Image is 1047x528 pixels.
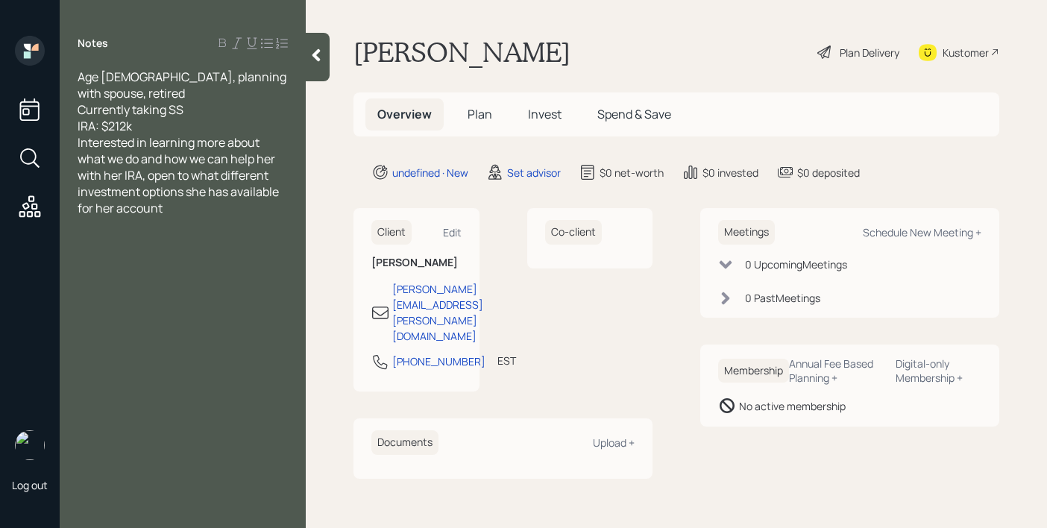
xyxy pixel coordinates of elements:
img: robby-grisanti-headshot.png [15,430,45,460]
div: Schedule New Meeting + [863,225,981,239]
h1: [PERSON_NAME] [353,36,570,69]
h6: [PERSON_NAME] [371,257,462,269]
div: $0 deposited [797,165,860,180]
span: Currently taking SS [78,101,183,118]
div: $0 invested [702,165,758,180]
span: Overview [377,106,432,122]
span: IRA: $212k [78,118,132,134]
div: EST [497,353,516,368]
span: Plan [468,106,492,122]
span: Spend & Save [597,106,671,122]
div: Plan Delivery [840,45,899,60]
span: Age [DEMOGRAPHIC_DATA], planning with spouse, retired [78,69,289,101]
div: Edit [443,225,462,239]
h6: Co-client [545,220,602,245]
span: Interested in learning more about what we do and how we can help her with her IRA, open to what d... [78,134,281,216]
div: Digital-only Membership + [896,356,981,385]
div: No active membership [739,398,846,414]
div: 0 Upcoming Meeting s [745,257,847,272]
div: [PERSON_NAME][EMAIL_ADDRESS][PERSON_NAME][DOMAIN_NAME] [392,281,483,344]
div: Annual Fee Based Planning + [789,356,884,385]
h6: Meetings [718,220,775,245]
label: Notes [78,36,108,51]
h6: Membership [718,359,789,383]
div: [PHONE_NUMBER] [392,353,485,369]
span: Invest [528,106,562,122]
div: 0 Past Meeting s [745,290,820,306]
div: undefined · New [392,165,468,180]
h6: Client [371,220,412,245]
h6: Documents [371,430,438,455]
div: $0 net-worth [600,165,664,180]
div: Log out [12,478,48,492]
div: Upload + [593,436,635,450]
div: Set advisor [507,165,561,180]
div: Kustomer [943,45,989,60]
